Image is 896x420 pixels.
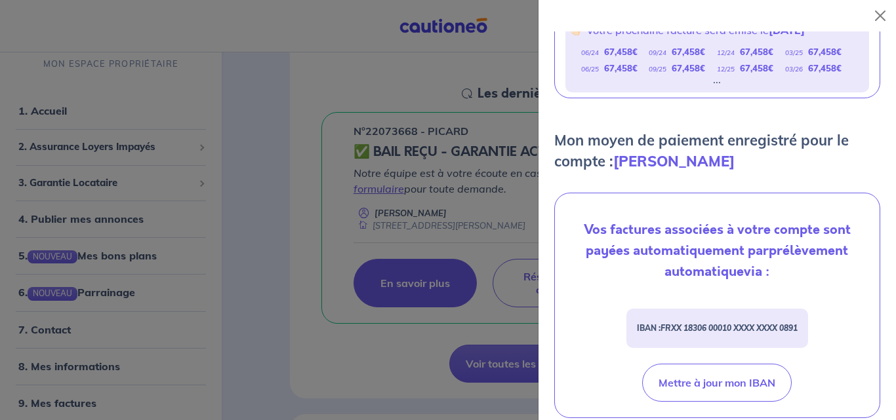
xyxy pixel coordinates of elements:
strong: 67,458 € [672,47,705,57]
p: Vos factures associées à votre compte sont payées automatiquement par via : [565,220,869,282]
strong: 67,458 € [740,47,773,57]
p: Mon moyen de paiement enregistré pour le compte : [554,130,880,172]
div: ... [713,77,721,82]
strong: 67,458 € [604,63,638,73]
em: FRXX 18306 00010 XXXX XXXX 0891 [661,323,798,333]
strong: 67,458 € [808,47,842,57]
strong: IBAN : [637,323,798,333]
strong: 67,458 € [672,63,705,73]
em: 03/25 [785,48,803,57]
button: Close [870,5,891,26]
em: 06/24 [581,48,599,57]
em: 06/25 [581,65,599,73]
em: 03/26 [785,65,803,73]
em: 12/24 [717,48,735,57]
strong: 67,458 € [808,63,842,73]
strong: 67,458 € [604,47,638,57]
button: Mettre à jour mon IBAN [642,364,792,402]
em: 09/25 [649,65,666,73]
strong: [PERSON_NAME] [613,152,735,170]
em: 12/25 [717,65,735,73]
em: 09/24 [649,48,666,57]
strong: 67,458 € [740,63,773,73]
